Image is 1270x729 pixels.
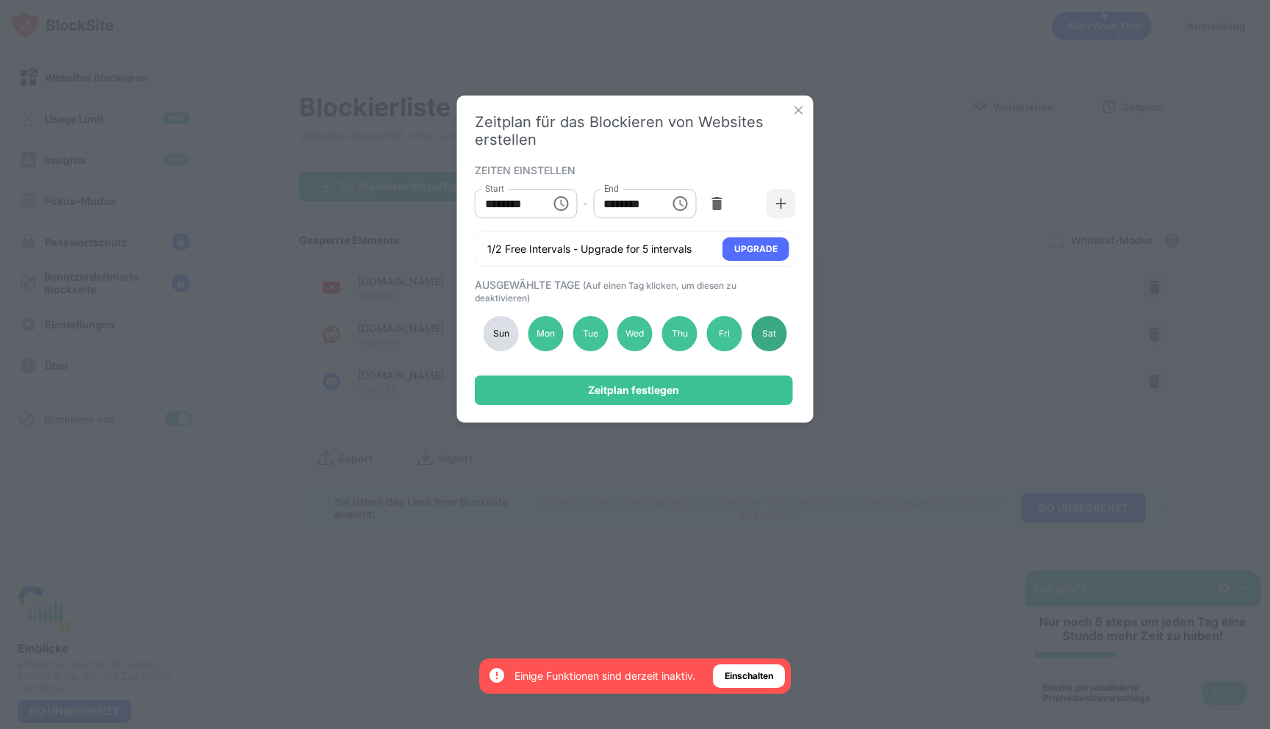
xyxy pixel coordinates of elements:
[792,103,806,118] img: x-button.svg
[487,242,692,256] div: 1/2 Free Intervals - Upgrade for 5 intervals
[617,316,653,351] div: Wed
[485,182,504,195] label: Start
[488,667,506,684] img: error-circle-white.svg
[588,384,679,396] div: Zeitplan festlegen
[514,669,695,683] div: Einige Funktionen sind derzeit inaktiv.
[484,316,519,351] div: Sun
[546,189,575,218] button: Choose time, selected time is 10:00 AM
[725,669,773,683] div: Einschalten
[662,316,697,351] div: Thu
[475,280,736,304] span: (Auf einen Tag klicken, um diesen zu deaktivieren)
[707,316,742,351] div: Fri
[603,182,619,195] label: End
[665,189,695,218] button: Choose time, selected time is 7:00 PM
[734,242,778,256] div: UPGRADE
[751,316,786,351] div: Sat
[528,316,563,351] div: Mon
[583,195,587,212] div: -
[573,316,608,351] div: Tue
[475,164,792,176] div: ZEITEN EINSTELLEN
[475,113,796,148] div: Zeitplan für das Blockieren von Websites erstellen
[475,279,792,304] div: AUSGEWÄHLTE TAGE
